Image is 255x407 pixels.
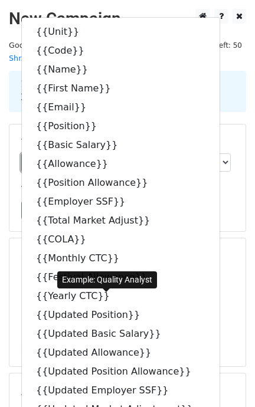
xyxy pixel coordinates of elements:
a: {{First Name}} [22,79,220,98]
a: {{Unit}} [22,22,220,41]
a: {{Total Market Adjust}} [22,211,220,230]
a: {{Name}} [22,60,220,79]
div: 1. Write your email in Gmail 2. Click [12,78,243,105]
a: {{Employer SSF}} [22,192,220,211]
a: {{Updated Position}} [22,306,220,324]
h2: New Campaign [9,9,246,29]
a: {{Yearly CTC}} [22,287,220,306]
a: {{COLA}} [22,230,220,249]
small: Google Sheet: [9,41,149,63]
a: {{Code}} [22,41,220,60]
a: {{Email}} [22,98,220,117]
a: {{Updated Basic Salary}} [22,324,220,343]
a: {{Updated Employer SSF}} [22,381,220,400]
a: {{Monthly CTC}} [22,249,220,268]
a: {{Position Allowance}} [22,173,220,192]
a: {{Updated Position Allowance}} [22,362,220,381]
a: {{Allowance}} [22,155,220,173]
div: Example: Quality Analyst [57,271,157,288]
a: {{Festival Allowance}} [22,268,220,287]
iframe: Chat Widget [196,350,255,407]
a: {{Updated Allowance}} [22,343,220,362]
a: {{Position}} [22,117,220,136]
a: {{Basic Salary}} [22,136,220,155]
